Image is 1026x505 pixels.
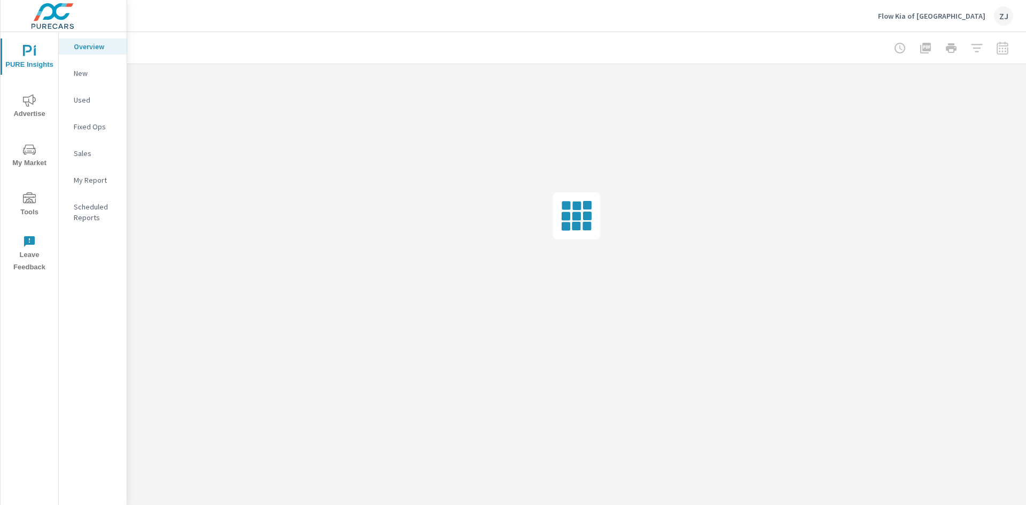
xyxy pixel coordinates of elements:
div: Scheduled Reports [59,199,127,226]
span: PURE Insights [4,45,55,71]
p: Flow Kia of [GEOGRAPHIC_DATA] [878,11,985,21]
p: My Report [74,175,118,185]
p: Scheduled Reports [74,201,118,223]
div: ZJ [994,6,1013,26]
div: Sales [59,145,127,161]
div: Fixed Ops [59,119,127,135]
p: Used [74,95,118,105]
span: Tools [4,192,55,219]
div: New [59,65,127,81]
p: Fixed Ops [74,121,118,132]
p: Overview [74,41,118,52]
div: Overview [59,38,127,55]
span: Advertise [4,94,55,120]
div: My Report [59,172,127,188]
p: Sales [74,148,118,159]
span: My Market [4,143,55,169]
div: Used [59,92,127,108]
div: nav menu [1,32,58,278]
span: Leave Feedback [4,235,55,274]
p: New [74,68,118,79]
